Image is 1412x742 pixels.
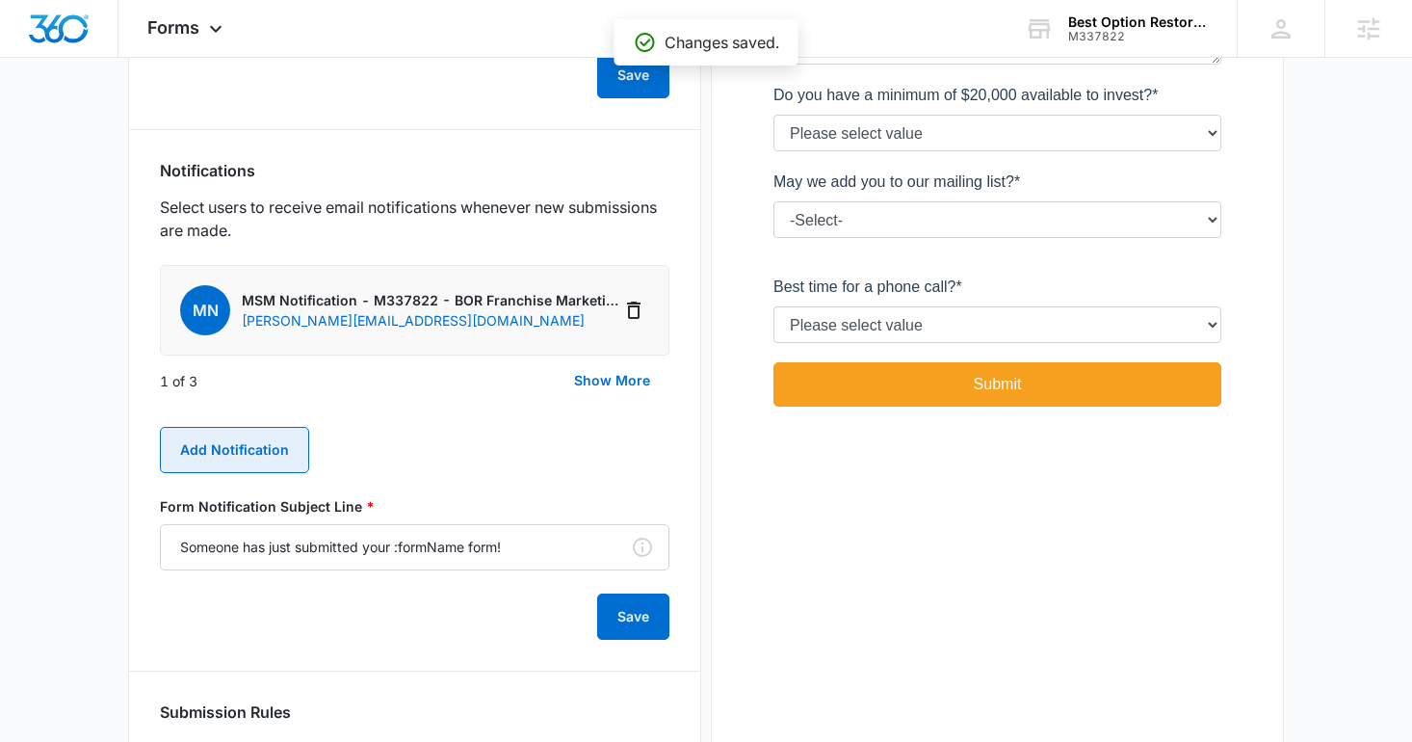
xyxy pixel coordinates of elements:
[1068,30,1209,43] div: account id
[597,52,669,98] button: Save
[618,295,649,326] button: Delete Notification
[160,702,291,722] h3: Submission Rules
[242,310,618,331] p: [PERSON_NAME][EMAIL_ADDRESS][DOMAIN_NAME]
[160,161,255,180] h3: Notifications
[239,111,283,127] span: Phone
[555,358,669,404] button: Show More
[180,285,230,335] span: MN
[147,17,199,38] span: Forms
[160,196,669,242] p: Select users to receive email notifications whenever new submissions are made.
[1068,14,1209,30] div: account name
[242,290,618,310] p: MSM Notification - M337822 - BOR Franchise Marketing
[160,371,197,391] p: 1 of 3
[597,594,669,640] button: Save
[665,31,779,54] p: Changes saved.
[160,496,669,517] label: Form Notification Subject Line
[160,427,309,473] button: Add Notification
